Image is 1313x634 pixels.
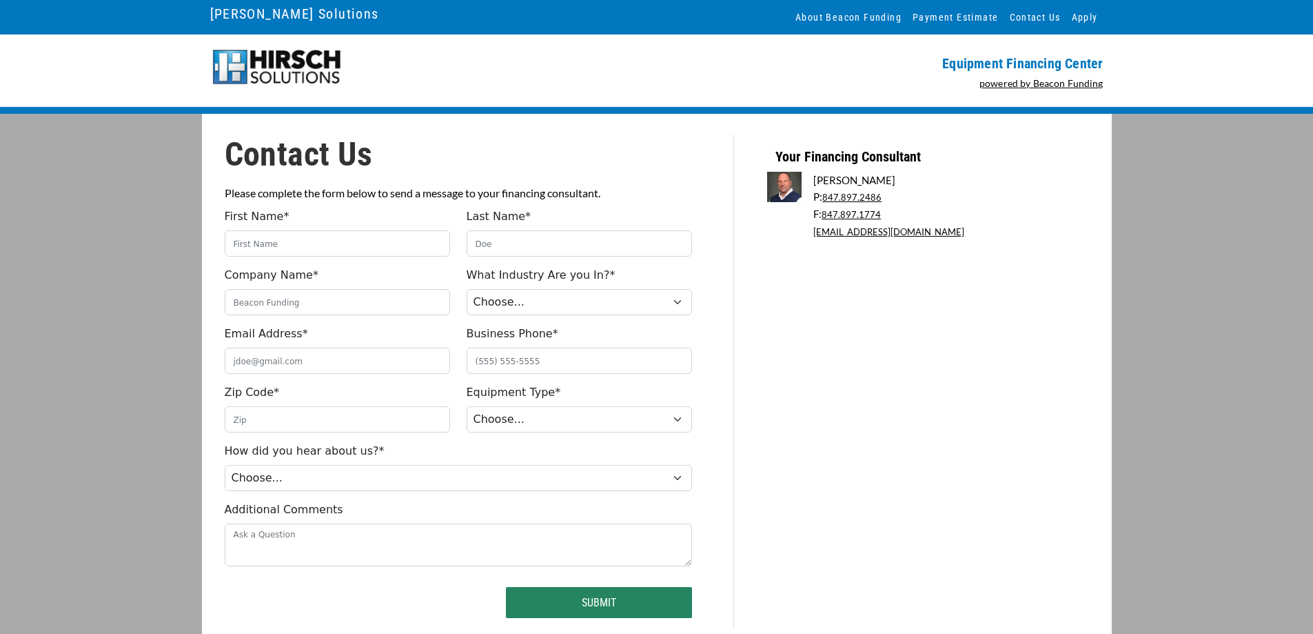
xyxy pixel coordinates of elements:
p: P: [813,188,1082,206]
label: Additional Comments [225,502,343,518]
p: Your Financing Consultant [767,135,1120,165]
label: Company Name* [225,267,318,284]
a: [PERSON_NAME] Solutions [210,2,379,26]
p: Please complete the form below to send a message to your financing consultant. [225,185,692,201]
a: 847.897.2486 [822,192,882,203]
label: Last Name* [467,208,531,225]
label: Email Address* [225,326,308,342]
input: Doe [467,230,692,257]
label: Business Phone* [467,326,558,342]
input: (555) 555-5555 [467,348,692,374]
h1: Contact Us [225,135,692,175]
label: Equipment Type* [467,384,561,401]
input: Zip [225,406,450,433]
input: First Name [225,230,450,257]
button: Submit [506,587,692,618]
label: Zip Code* [225,384,280,401]
input: Beacon Funding [225,289,450,315]
img: Hirsch-logo-55px.png [210,48,343,86]
p: Equipment Financing Center [665,55,1103,72]
p: [PERSON_NAME] [813,172,1082,188]
a: [EMAIL_ADDRESS][DOMAIN_NAME] [813,226,964,237]
p: F: [813,206,1082,223]
label: How did you hear about us?* [225,443,385,459]
label: First Name* [225,208,289,225]
img: JWesolowski.jpg [767,172,802,202]
label: What Industry Are you In?* [467,267,615,284]
input: jdoe@gmail.com [225,348,450,374]
a: powered by Beacon Funding [979,77,1103,89]
a: 847.897.1774 [822,209,881,220]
